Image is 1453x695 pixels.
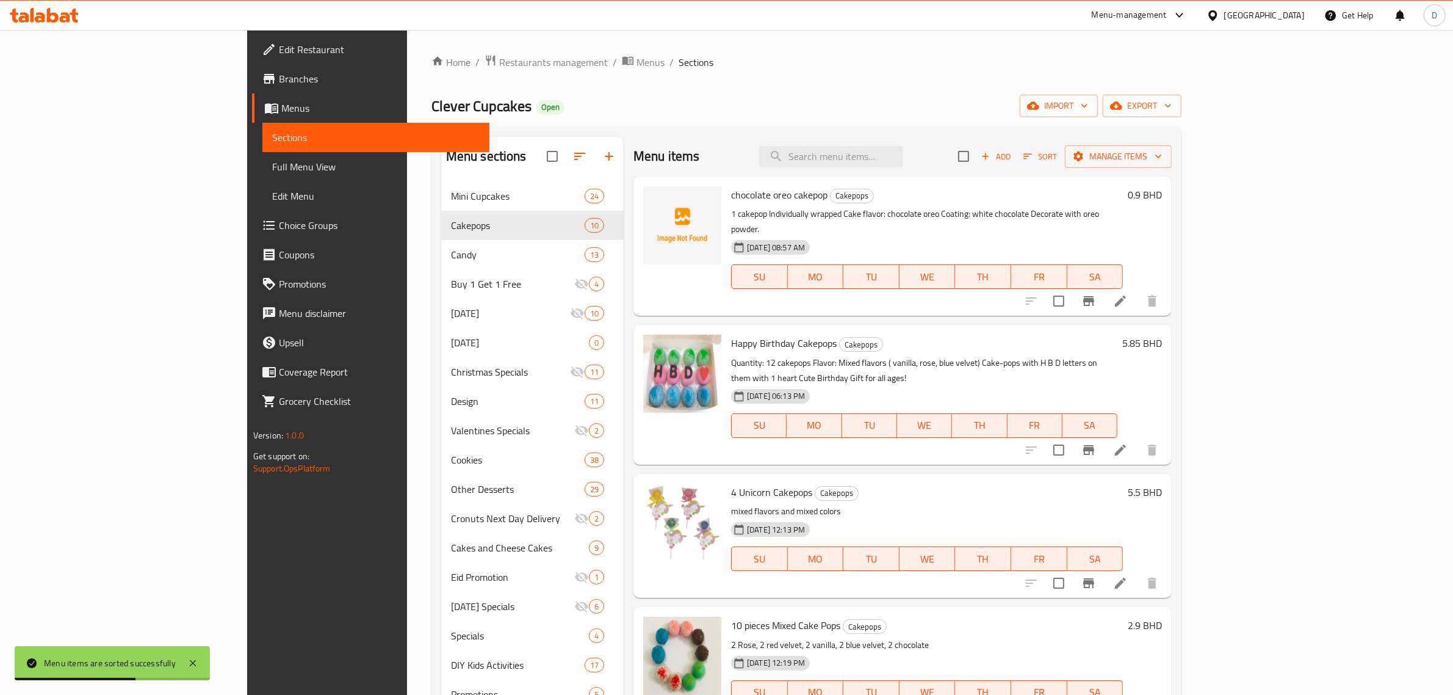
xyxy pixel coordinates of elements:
[574,599,589,614] svg: Inactive section
[451,306,570,321] span: [DATE]
[252,211,490,240] a: Choice Groups
[1138,569,1167,598] button: delete
[252,35,490,64] a: Edit Restaurant
[902,417,947,434] span: WE
[441,416,624,445] div: Valentines Specials2
[279,42,480,57] span: Edit Restaurant
[585,220,604,231] span: 10
[589,337,604,349] span: 0
[252,64,490,93] a: Branches
[793,550,839,568] span: MO
[1113,443,1128,457] a: Edit menu item
[788,264,844,289] button: MO
[279,335,480,350] span: Upsell
[253,448,309,464] span: Get support on:
[613,55,617,70] li: /
[787,413,842,438] button: MO
[451,599,574,614] span: [DATE] Specials
[737,268,782,286] span: SU
[451,423,574,438] span: Valentines Specials
[262,181,490,211] a: Edit Menu
[585,218,604,233] div: items
[731,206,1123,237] p: 1 cakepop Individually wrapped Cake flavor: chocolate oreo Coating: white chocolate Decorate with...
[570,306,585,321] svg: Inactive section
[955,264,1011,289] button: TH
[585,189,604,203] div: items
[1138,435,1167,465] button: delete
[285,428,304,443] span: 1.0.0
[900,547,956,571] button: WE
[585,660,604,671] span: 17
[589,425,604,437] span: 2
[1020,95,1098,117] button: import
[431,92,532,120] span: Clever Cupcakes
[1128,484,1162,501] h6: 5.5 BHD
[279,365,480,379] span: Coverage Report
[451,482,585,497] span: Other Desserts
[585,308,604,319] span: 10
[262,152,490,181] a: Full Menu View
[272,159,480,174] span: Full Menu View
[589,335,604,350] div: items
[441,562,624,592] div: Eid Promotion1
[585,306,604,321] div: items
[1072,268,1119,286] span: SA
[1067,547,1123,571] button: SA
[1074,569,1103,598] button: Branch-specific-item
[1020,147,1060,166] button: Sort
[788,547,844,571] button: MO
[451,540,589,555] span: Cakes and Cheese Cakes
[589,278,604,290] span: 4
[960,268,1006,286] span: TH
[830,189,874,203] div: Cakepops
[589,542,604,554] span: 9
[441,269,624,299] div: Buy 1 Get 1 Free4
[594,142,624,171] button: Add section
[252,357,490,387] a: Coverage Report
[570,365,585,379] svg: Inactive section
[574,511,589,526] svg: Inactive section
[451,453,585,467] span: Cookies
[955,547,1011,571] button: TH
[585,366,604,378] span: 11
[731,334,837,352] span: Happy Birthday Cakepops
[441,240,624,269] div: Candy13
[731,616,840,635] span: 10 pieces Mixed Cake Pops
[451,247,585,262] span: Candy
[252,299,490,328] a: Menu disclaimer
[1015,147,1065,166] span: Sort items
[1122,335,1162,352] h6: 5.85 BHD
[1432,9,1437,22] span: D
[1008,413,1062,438] button: FR
[451,277,574,291] div: Buy 1 Get 1 Free
[589,628,604,643] div: items
[731,355,1117,386] p: Quantity: 12 cakepops Flavor: Mixed flavors ( vanilla, rose, blue velvet) Cake-pops with H B D le...
[585,484,604,495] span: 29
[952,413,1007,438] button: TH
[585,249,604,261] span: 13
[742,390,810,402] span: [DATE] 06:13 PM
[279,394,480,409] span: Grocery Checklist
[1138,286,1167,316] button: delete
[1113,294,1128,308] a: Edit menu item
[731,186,827,204] span: chocolate oreo cakepop
[585,394,604,409] div: items
[1113,576,1128,591] a: Edit menu item
[843,547,900,571] button: TU
[585,191,604,202] span: 24
[951,144,976,169] span: Select section
[636,55,665,70] span: Menus
[574,570,589,584] svg: Inactive section
[1011,264,1067,289] button: FR
[451,365,570,379] span: Christmas Specials
[1062,413,1117,438] button: SA
[839,337,883,352] div: Cakepops
[451,570,574,584] span: Eid Promotion
[451,628,589,643] div: Specials
[843,264,900,289] button: TU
